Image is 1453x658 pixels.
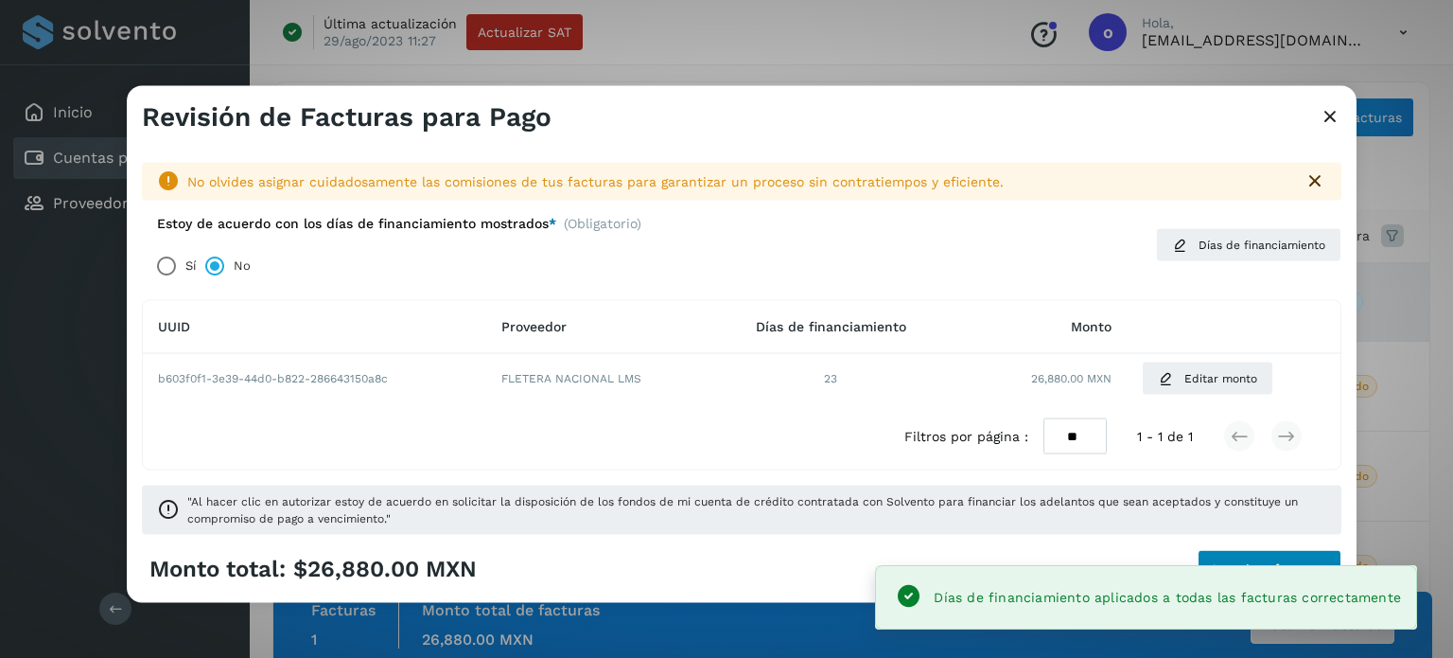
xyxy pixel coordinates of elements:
[486,353,711,402] td: FLETERA NACIONAL LMS
[934,590,1401,605] span: Días de financiamiento aplicados a todas las facturas correctamente
[234,246,251,284] label: No
[143,353,486,402] td: b603f0f1-3e39-44d0-b822-286643150a8c
[1198,550,1341,588] button: Autorizar facturas
[1031,369,1112,386] span: 26,880.00 MXN
[149,556,286,583] span: Monto total:
[1199,236,1325,253] span: Días de financiamiento
[1137,426,1193,446] span: 1 - 1 de 1
[904,426,1028,446] span: Filtros por página :
[142,100,551,133] h3: Revisión de Facturas para Pago
[564,216,641,240] span: (Obligatorio)
[1184,369,1257,386] span: Editar monto
[1142,361,1273,395] button: Editar monto
[1156,227,1341,261] button: Días de financiamiento
[293,556,477,583] span: $26,880.00 MXN
[187,493,1326,527] span: "Al hacer clic en autorizar estoy de acuerdo en solicitar la disposición de los fondos de mi cuen...
[1071,319,1112,334] span: Monto
[185,246,196,284] label: Sí
[756,319,906,334] span: Días de financiamiento
[501,319,567,334] span: Proveedor
[711,353,950,402] td: 23
[158,319,190,334] span: UUID
[157,216,556,232] label: Estoy de acuerdo con los días de financiamiento mostrados
[187,171,1288,191] div: No olvides asignar cuidadosamente las comisiones de tus facturas para garantizar un proceso sin c...
[1210,562,1329,576] span: Autorizar facturas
